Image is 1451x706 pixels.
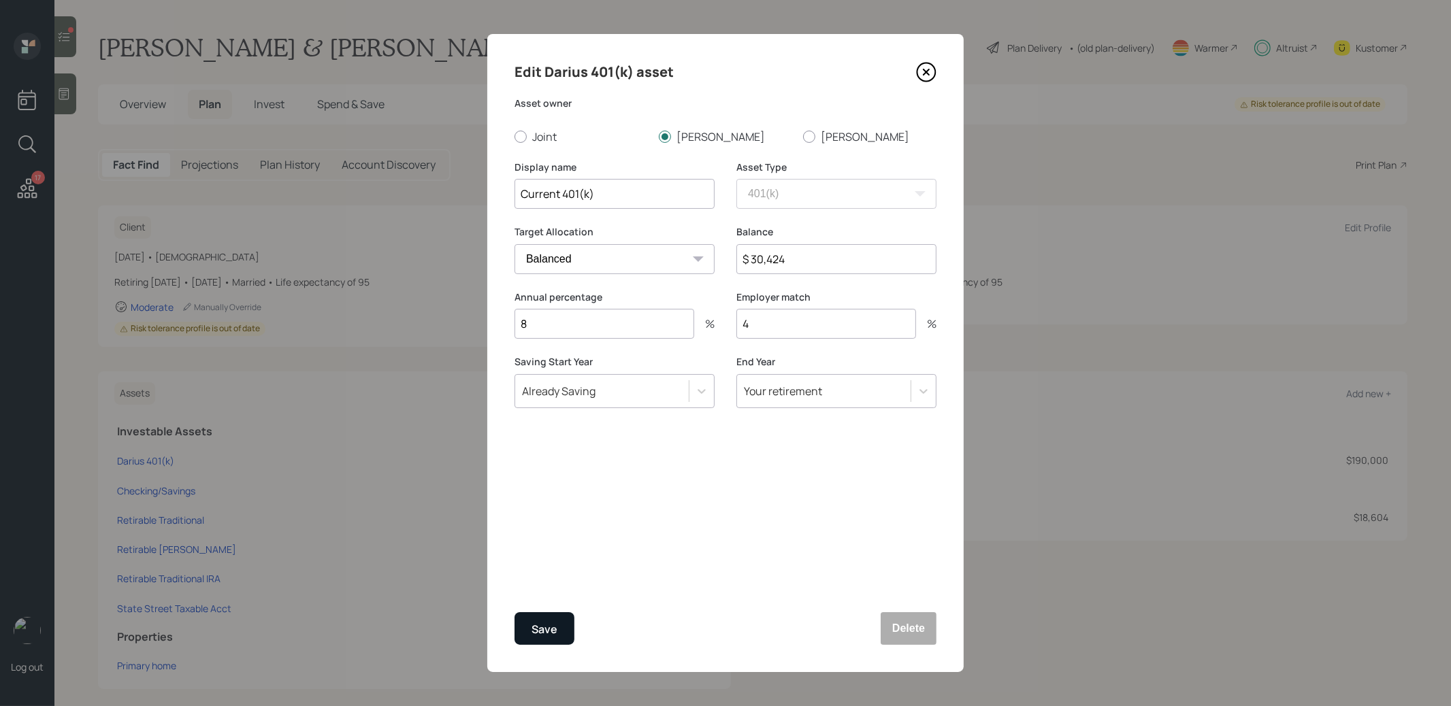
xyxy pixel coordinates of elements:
label: Asset owner [515,97,936,110]
label: End Year [736,355,936,369]
div: % [694,318,715,329]
h4: Edit Darius 401(k) asset [515,61,674,83]
label: Asset Type [736,161,936,174]
div: Your retirement [744,384,822,399]
button: Delete [881,612,936,645]
label: [PERSON_NAME] [659,129,792,144]
div: % [916,318,936,329]
button: Save [515,612,574,645]
label: [PERSON_NAME] [803,129,936,144]
label: Joint [515,129,648,144]
div: Already Saving [522,384,596,399]
label: Annual percentage [515,290,715,304]
div: Save [532,620,557,639]
label: Employer match [736,290,936,304]
label: Display name [515,161,715,174]
label: Saving Start Year [515,355,715,369]
label: Balance [736,225,936,239]
label: Target Allocation [515,225,715,239]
